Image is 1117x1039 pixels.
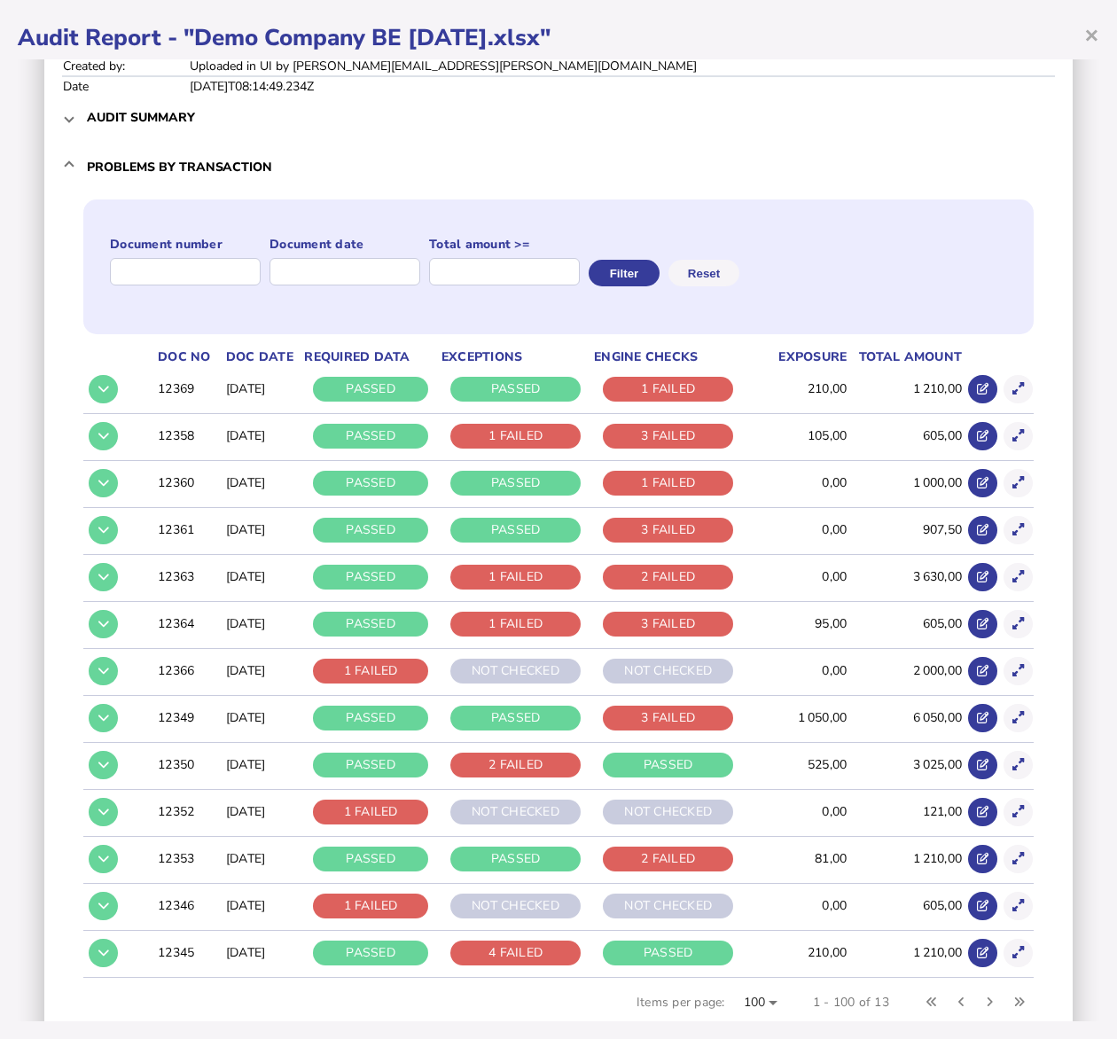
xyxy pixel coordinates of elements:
td: 12346 [154,883,223,928]
td: [DATE] [223,554,301,599]
div: NOT CHECKED [450,800,581,824]
div: 1 050,00 [746,709,847,727]
button: Next page [975,988,1004,1017]
div: 1 FAILED [603,377,733,402]
div: 0,00 [746,662,847,680]
button: Open in advisor [968,704,997,733]
td: 12345 [154,930,223,975]
button: Reset [668,260,739,286]
div: 1 FAILED [313,894,427,918]
button: Details [89,375,118,404]
button: Details [89,422,118,451]
div: 210,00 [746,380,847,398]
td: 12366 [154,648,223,693]
div: 1 FAILED [313,659,427,684]
td: 12360 [154,460,223,505]
button: Filter [589,260,660,286]
button: Show transaction detail [1004,845,1033,874]
th: Engine checks [590,348,743,367]
h1: Audit Report - "Demo Company BE [DATE].xlsx" [18,22,1099,53]
td: Uploaded in UI by [PERSON_NAME][EMAIL_ADDRESS][PERSON_NAME][DOMAIN_NAME] [189,56,1055,76]
button: Details [89,610,118,639]
td: [DATE] [223,648,301,693]
div: 1 - 100 of 13 [813,994,889,1012]
div: 3 025,00 [851,756,962,774]
th: Exceptions [438,348,590,367]
div: PASSED [450,518,581,543]
button: Details [89,516,118,545]
div: PASSED [603,753,733,777]
div: 1 000,00 [851,474,962,492]
button: Previous page [947,988,976,1017]
th: Doc Date [223,348,301,367]
mat-expansion-panel-header: Audit summary [62,96,1055,138]
button: Open in advisor [968,516,997,545]
button: Details [89,751,118,780]
label: Document number [110,236,261,254]
button: Details [89,704,118,733]
button: Details [89,845,118,874]
div: PASSED [313,377,427,402]
td: [DATE] [223,695,301,740]
div: 1 210,00 [851,944,962,962]
td: [DATE] [223,930,301,975]
div: 2 000,00 [851,662,962,680]
div: 0,00 [746,897,847,915]
div: 1 FAILED [313,800,427,824]
th: Required data [301,348,437,367]
div: NOT CHECKED [603,659,733,684]
button: Last page [1004,988,1034,1017]
h3: Problems by transaction [87,159,272,176]
div: 2 FAILED [603,847,733,871]
td: [DATE] [223,460,301,505]
div: 525,00 [746,756,847,774]
div: 2 FAILED [450,753,581,777]
div: PASSED [450,471,581,496]
td: 12369 [154,367,223,411]
button: Open in advisor [968,798,997,827]
div: 1 FAILED [450,424,581,449]
button: Show transaction detail [1004,469,1033,498]
div: 2 FAILED [603,565,733,590]
div: Total amount [851,348,962,366]
button: Show transaction detail [1004,798,1033,827]
div: PASSED [313,753,427,777]
td: [DATE] [223,367,301,411]
div: PASSED [313,612,427,637]
div: PASSED [313,706,427,730]
button: Open in advisor [968,751,997,780]
button: Open in advisor [968,610,997,639]
div: 210,00 [746,944,847,962]
button: First page [918,988,947,1017]
button: Open in advisor [968,845,997,874]
td: [DATE] [223,883,301,928]
button: Details [89,798,118,827]
td: 12349 [154,695,223,740]
div: 1 210,00 [851,850,962,868]
button: Show transaction detail [1004,892,1033,921]
div: PASSED [603,941,733,965]
td: 12353 [154,836,223,881]
button: Show transaction detail [1004,939,1033,968]
button: Open in advisor [968,375,997,404]
td: [DATE] [223,742,301,787]
div: PASSED [313,941,427,965]
td: [DATE] [223,789,301,834]
div: PASSED [450,847,581,871]
div: 95,00 [746,615,847,633]
div: Exposure [746,348,847,366]
div: 3 FAILED [603,706,733,730]
label: Total amount >= [429,236,580,254]
button: Show transaction detail [1004,516,1033,545]
div: 3 630,00 [851,568,962,586]
div: 1 FAILED [450,565,581,590]
div: 605,00 [851,897,962,915]
td: 12358 [154,413,223,458]
label: Document date [269,236,420,254]
td: [DATE] [223,413,301,458]
div: 1 210,00 [851,380,962,398]
button: Show transaction detail [1004,375,1033,404]
button: Open in advisor [968,563,997,592]
td: [DATE] [223,836,301,881]
div: 0,00 [746,521,847,539]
